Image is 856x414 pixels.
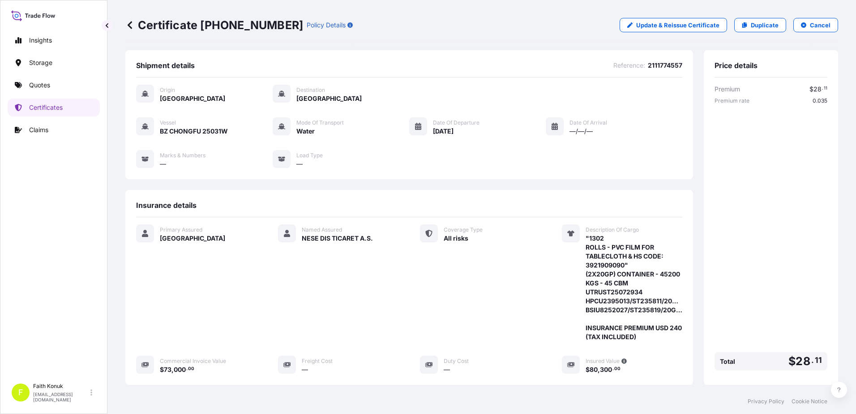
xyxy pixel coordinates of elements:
span: Shipment details [136,61,195,70]
span: Insured Value [586,358,620,365]
a: Certificates [8,99,100,116]
p: Certificate [PHONE_NUMBER] [125,18,303,32]
span: . [186,367,188,371]
span: . [822,87,823,90]
span: , [171,367,174,373]
span: Origin [160,86,175,94]
a: Cookie Notice [792,398,827,405]
p: Quotes [29,81,50,90]
span: . [612,367,614,371]
p: Faith Konuk [33,383,89,390]
span: Primary Assured [160,226,202,233]
span: Named Assured [302,226,342,233]
span: 28 [813,86,822,92]
span: 28 [796,356,810,367]
p: Duplicate [751,21,779,30]
a: Quotes [8,76,100,94]
span: Destination [296,86,325,94]
span: 00 [188,367,194,371]
span: [GEOGRAPHIC_DATA] [160,94,225,103]
span: "1302 ROLLS - PVC FILM FOR TABLECLOTH & HS CODE: 3921909090" (2X20GP) CONTAINER - 45200 KGS - 45 ... [586,234,682,341]
span: Commercial Invoice Value [160,358,226,365]
span: , [598,367,600,373]
p: [EMAIL_ADDRESS][DOMAIN_NAME] [33,392,89,402]
span: Price details [715,61,758,70]
span: Total [720,357,735,366]
p: Insights [29,36,52,45]
p: Cancel [810,21,830,30]
span: BZ CHONGFU 25031W [160,127,228,136]
span: 300 [600,367,612,373]
span: Mode of Transport [296,119,344,126]
span: Freight Cost [302,358,333,365]
span: [GEOGRAPHIC_DATA] [160,234,225,243]
span: 000 [174,367,186,373]
p: Claims [29,125,48,134]
p: Storage [29,58,52,67]
span: Coverage Type [444,226,483,233]
span: $ [788,356,796,367]
a: Claims [8,121,100,139]
span: Marks & Numbers [160,152,205,159]
span: — [302,365,308,374]
span: F [18,388,23,397]
p: Update & Reissue Certificate [636,21,719,30]
p: Certificates [29,103,63,112]
span: NESE DIS TICARET A.S. [302,234,373,243]
a: Privacy Policy [748,398,784,405]
span: Premium rate [715,97,749,104]
span: . [811,358,814,363]
span: Load Type [296,152,323,159]
span: 00 [614,367,621,371]
span: Date of Departure [433,119,479,126]
a: Duplicate [734,18,786,32]
span: 73 [164,367,171,373]
span: 0.035 [813,97,827,104]
span: Insurance details [136,201,197,210]
span: 2111774557 [648,61,682,70]
p: Policy Details [307,21,346,30]
span: 11 [824,87,827,90]
span: [DATE] [433,127,454,136]
span: Water [296,127,315,136]
span: — [160,160,166,168]
span: [GEOGRAPHIC_DATA] [296,94,362,103]
a: Storage [8,54,100,72]
span: $ [160,367,164,373]
span: 80 [590,367,598,373]
span: Duty Cost [444,358,469,365]
span: — [444,365,450,374]
span: Vessel [160,119,176,126]
span: Date of Arrival [569,119,607,126]
span: Premium [715,85,740,94]
span: $ [809,86,813,92]
button: Cancel [793,18,838,32]
span: Reference : [613,61,645,70]
span: —/—/— [569,127,593,136]
span: $ [586,367,590,373]
span: All risks [444,234,468,243]
span: 11 [815,358,822,363]
span: Description Of Cargo [586,226,639,233]
a: Update & Reissue Certificate [620,18,727,32]
span: — [296,160,303,168]
a: Insights [8,31,100,49]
